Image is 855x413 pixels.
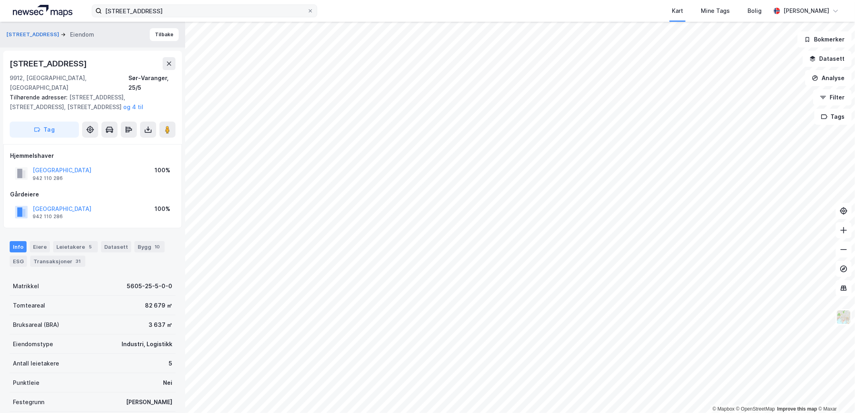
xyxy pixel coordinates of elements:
[134,241,165,252] div: Bygg
[10,241,27,252] div: Info
[10,57,89,70] div: [STREET_ADDRESS]
[797,31,852,47] button: Bokmerker
[701,6,730,16] div: Mine Tags
[13,301,45,310] div: Tomteareal
[814,109,852,125] button: Tags
[783,6,829,16] div: [PERSON_NAME]
[13,281,39,291] div: Matrikkel
[53,241,98,252] div: Leietakere
[169,359,172,368] div: 5
[33,175,63,182] div: 942 110 286
[13,339,53,349] div: Eiendomstype
[672,6,683,16] div: Kart
[13,378,39,388] div: Punktleie
[127,281,172,291] div: 5605-25-5-0-0
[736,406,775,412] a: OpenStreetMap
[10,94,69,101] span: Tilhørende adresser:
[10,93,169,112] div: [STREET_ADDRESS], [STREET_ADDRESS], [STREET_ADDRESS]
[836,310,851,325] img: Z
[815,374,855,413] iframe: Chat Widget
[10,256,27,267] div: ESG
[6,31,61,39] button: [STREET_ADDRESS]
[30,256,85,267] div: Transaksjoner
[155,165,170,175] div: 100%
[30,241,50,252] div: Eiere
[155,204,170,214] div: 100%
[803,51,852,67] button: Datasett
[70,30,94,39] div: Eiendom
[805,70,852,86] button: Analyse
[10,190,175,199] div: Gårdeiere
[150,28,179,41] button: Tilbake
[101,241,131,252] div: Datasett
[813,89,852,105] button: Filter
[13,397,44,407] div: Festegrunn
[145,301,172,310] div: 82 679 ㎡
[153,243,161,251] div: 10
[87,243,95,251] div: 5
[10,151,175,161] div: Hjemmelshaver
[815,374,855,413] div: Kontrollprogram for chat
[13,5,72,17] img: logo.a4113a55bc3d86da70a041830d287a7e.svg
[149,320,172,330] div: 3 637 ㎡
[33,213,63,220] div: 942 110 286
[13,359,59,368] div: Antall leietakere
[777,406,817,412] a: Improve this map
[13,320,59,330] div: Bruksareal (BRA)
[163,378,172,388] div: Nei
[102,5,307,17] input: Søk på adresse, matrikkel, gårdeiere, leietakere eller personer
[122,339,172,349] div: Industri, Logistikk
[712,406,735,412] a: Mapbox
[10,122,79,138] button: Tag
[10,73,128,93] div: 9912, [GEOGRAPHIC_DATA], [GEOGRAPHIC_DATA]
[748,6,762,16] div: Bolig
[126,397,172,407] div: [PERSON_NAME]
[74,257,82,265] div: 31
[128,73,176,93] div: Sør-Varanger, 25/5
